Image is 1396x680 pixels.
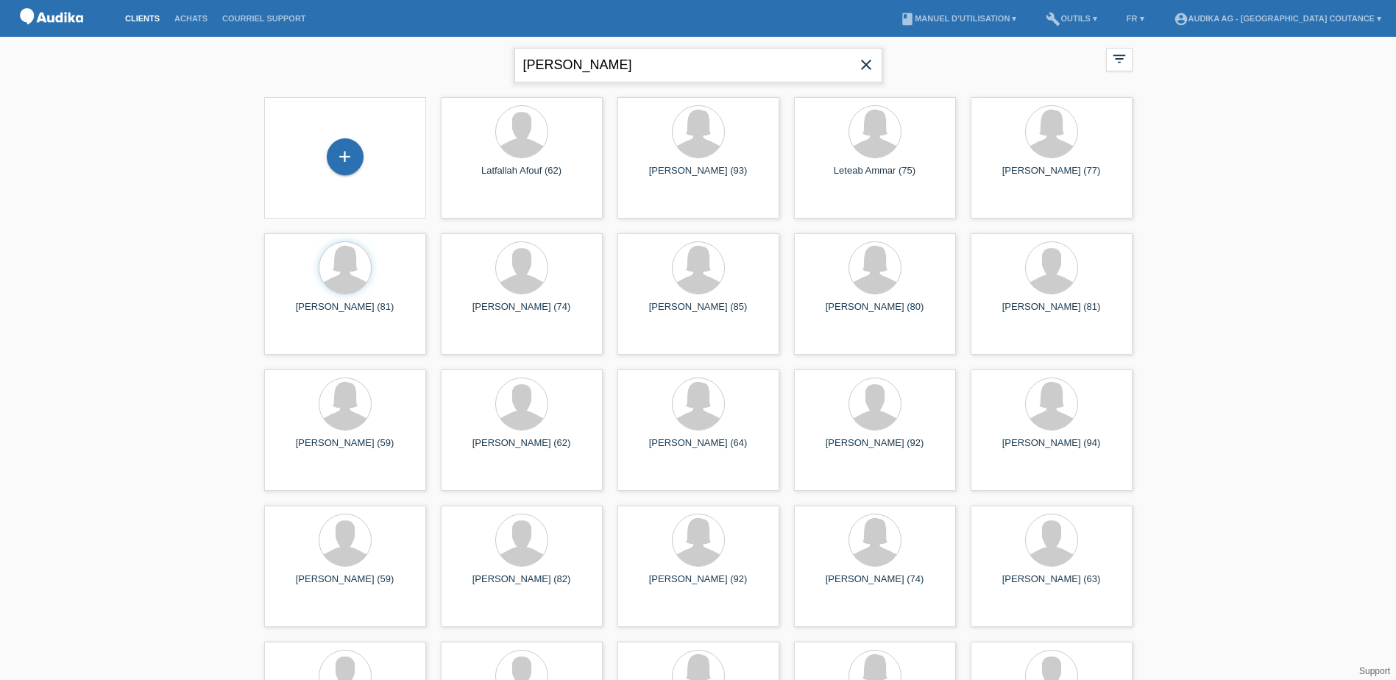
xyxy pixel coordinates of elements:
[629,301,768,325] div: [PERSON_NAME] (85)
[982,165,1121,188] div: [PERSON_NAME] (77)
[857,56,875,74] i: close
[982,573,1121,597] div: [PERSON_NAME] (63)
[276,301,414,325] div: [PERSON_NAME] (81)
[453,301,591,325] div: [PERSON_NAME] (74)
[1038,14,1104,23] a: buildOutils ▾
[453,573,591,597] div: [PERSON_NAME] (82)
[1046,12,1060,26] i: build
[1166,14,1389,23] a: account_circleAudika AG - [GEOGRAPHIC_DATA] Coutance ▾
[276,573,414,597] div: [PERSON_NAME] (59)
[982,437,1121,461] div: [PERSON_NAME] (94)
[118,14,167,23] a: Clients
[215,14,313,23] a: Courriel Support
[1119,14,1152,23] a: FR ▾
[15,29,88,40] a: POS — MF Group
[276,437,414,461] div: [PERSON_NAME] (59)
[806,437,944,461] div: [PERSON_NAME] (92)
[806,301,944,325] div: [PERSON_NAME] (80)
[1174,12,1188,26] i: account_circle
[893,14,1024,23] a: bookManuel d’utilisation ▾
[629,437,768,461] div: [PERSON_NAME] (64)
[629,573,768,597] div: [PERSON_NAME] (92)
[514,48,882,82] input: Recherche...
[629,165,768,188] div: [PERSON_NAME] (93)
[1359,666,1390,676] a: Support
[806,573,944,597] div: [PERSON_NAME] (74)
[453,437,591,461] div: [PERSON_NAME] (62)
[982,301,1121,325] div: [PERSON_NAME] (81)
[453,165,591,188] div: Latfallah Afouf (62)
[900,12,915,26] i: book
[1111,51,1127,67] i: filter_list
[167,14,215,23] a: Achats
[327,144,363,169] div: Enregistrer le client
[806,165,944,188] div: Leteab Ammar (75)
